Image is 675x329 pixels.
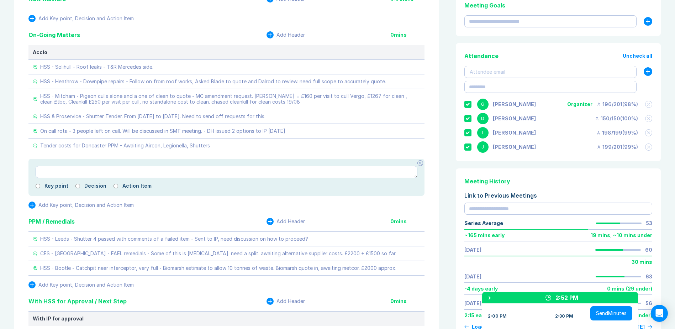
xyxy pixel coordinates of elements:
div: Add Header [276,298,305,304]
div: 0 mins [390,298,424,304]
div: 0 mins [390,219,424,224]
div: Meeting History [464,177,652,186]
div: CES - [GEOGRAPHIC_DATA] - FAEL remedials - Some of this is [MEDICAL_DATA]. need a split. awaiting... [40,251,396,256]
button: SendMinutes [590,306,632,320]
a: [DATE] [464,247,481,253]
div: D [477,113,489,124]
div: On call rota - 3 people left on call. Will be discussed in SMT meeting. - DH issued 2 options to ... [40,128,285,134]
div: Add Key point, Decision and Action Item [38,16,134,21]
a: [DATE] [464,274,481,280]
div: Tender costs for Doncaster PPM - Awaiting Aircon, Legionella, Shutters [40,143,210,148]
div: Add Key point, Decision and Action Item [38,202,134,208]
div: Series Average [464,220,503,226]
div: -4 days early [464,286,498,292]
div: Iain Parnell [493,130,536,136]
div: 30 mins [632,259,652,265]
div: 56 [645,301,652,306]
button: Add Header [267,298,305,305]
div: Jonny Welbourn [493,144,536,150]
div: I [477,127,489,139]
div: 60 [645,247,652,253]
div: With HSS for Approval / Next Step [28,297,127,305]
button: Add Key point, Decision and Action Item [28,202,134,209]
div: 2:00 PM [488,313,507,319]
div: HSS - Leeds - Shutter 4 passed with comments of a failed item - Sent to IP, need discussion on ho... [40,236,308,242]
button: Add Key point, Decision and Action Item [28,15,134,22]
div: 199 / 201 ( 99 %) [597,144,638,150]
div: 0 mins [390,32,424,38]
button: Add Key point, Decision and Action Item [28,281,134,288]
div: G [477,99,489,110]
div: David Hayter [493,116,536,121]
button: Uncheck all [623,53,652,59]
div: Organizer [567,101,592,107]
div: Meeting Goals [464,1,652,10]
div: Gemma White [493,101,536,107]
div: 19 mins , ~ 10 mins under [591,233,652,238]
div: Add Header [276,219,305,224]
div: 2:30 PM [555,313,573,319]
label: Decision [84,183,106,189]
div: Open Intercom Messenger [651,305,668,322]
div: 0 mins [607,286,624,292]
div: ( 29 under ) [626,313,652,318]
div: HSS - Solihull - Roof leaks - T&R Mercedes side. [40,64,153,70]
div: J [477,141,489,153]
div: ~ 165 mins early [464,233,505,238]
div: Attendance [464,52,499,60]
div: With IP for approval [33,316,420,322]
div: Accio [33,49,420,55]
div: 196 / 201 ( 98 %) [597,101,638,107]
div: 63 [645,274,652,280]
a: [DATE] [464,301,481,306]
label: Action Item [122,183,152,189]
div: Add Header [276,32,305,38]
label: Key point [44,183,68,189]
div: 2:15 early [464,313,488,318]
div: Add Key point, Decision and Action Item [38,282,134,288]
div: 150 / 150 ( 100 %) [595,116,638,121]
div: PPM / Remedials [28,217,75,226]
div: 198 / 199 ( 99 %) [596,130,638,136]
div: ( 29 under ) [626,286,652,292]
button: Add Header [267,31,305,38]
div: 2:52 PM [555,293,578,302]
div: HSS & Proservice - Shutter Tender. From [DATE] to [DATE]. Need to send off requests for this. [40,114,265,119]
div: On-Going Matters [28,31,80,39]
div: 53 [646,220,652,226]
div: HSS - Heathrow - Downpipe repairs - Follow on from roof works, Asked Blade to quote and Dalrod to... [40,79,386,84]
button: Add Header [267,218,305,225]
div: HSS - Bootle - Catchpit near interceptor, very full - Biomarsh estimate to allow 10 tonnes of was... [40,265,396,271]
div: Link to Previous Meetings [464,191,652,200]
div: HSS - Mitcham - Pigeon culls alone and a one of clean to quote - MC amendment request. [PERSON_NA... [40,93,420,105]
